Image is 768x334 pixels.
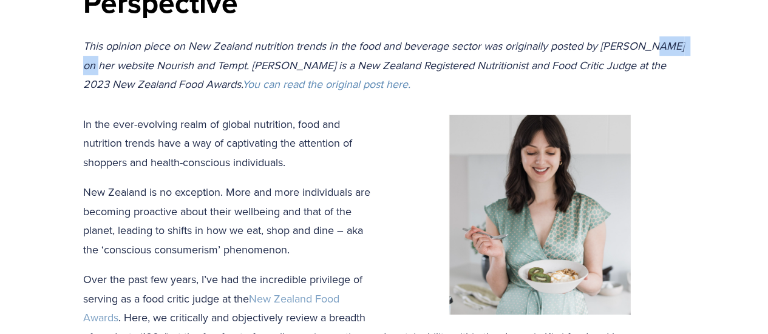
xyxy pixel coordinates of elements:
[83,38,687,92] em: This opinion piece on New Zealand nutrition trends in the food and beverage sector was originally...
[83,115,685,172] p: In the ever-evolving realm of global nutrition, food and nutrition trends have a way of captivati...
[242,76,410,92] a: You can read the original post here.
[83,182,685,259] p: New Zealand is no exception. More and more individuals are becoming proactive about their wellbei...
